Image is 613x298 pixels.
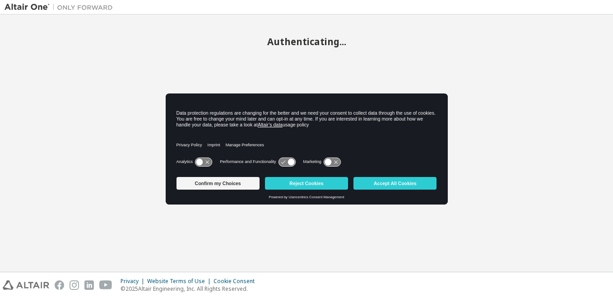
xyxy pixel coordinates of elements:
[147,278,214,285] div: Website Terms of Use
[5,36,608,47] h2: Authenticating...
[3,280,49,290] img: altair_logo.svg
[121,278,147,285] div: Privacy
[121,285,260,293] p: © 2025 Altair Engineering, Inc. All Rights Reserved.
[99,280,112,290] img: youtube.svg
[55,280,64,290] img: facebook.svg
[84,280,94,290] img: linkedin.svg
[70,280,79,290] img: instagram.svg
[214,278,260,285] div: Cookie Consent
[5,3,117,12] img: Altair One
